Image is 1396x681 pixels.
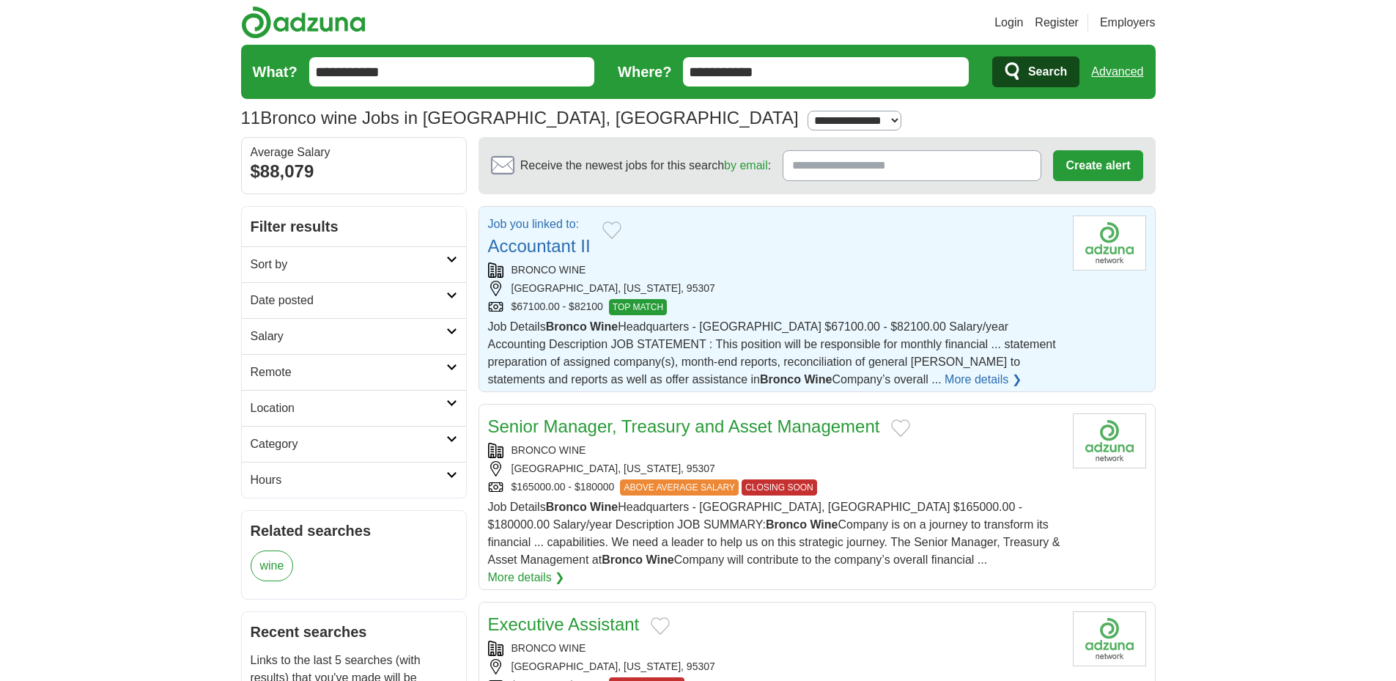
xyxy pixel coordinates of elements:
[1053,150,1142,181] button: Create alert
[1035,14,1079,32] a: Register
[251,147,457,158] div: Average Salary
[251,551,294,581] a: wine
[646,553,674,566] strong: Wine
[891,419,910,437] button: Add to favorite jobs
[242,318,466,354] a: Salary
[945,371,1022,389] a: More details ❯
[251,328,446,345] h2: Salary
[488,281,1061,296] div: [GEOGRAPHIC_DATA], [US_STATE], 95307
[251,256,446,273] h2: Sort by
[251,621,457,643] h2: Recent searches
[994,14,1023,32] a: Login
[242,354,466,390] a: Remote
[602,553,643,566] strong: Bronco
[488,216,591,233] p: Job you linked to:
[251,292,446,309] h2: Date posted
[488,461,1061,476] div: [GEOGRAPHIC_DATA], [US_STATE], 95307
[590,320,618,333] strong: Wine
[253,61,298,83] label: What?
[488,614,640,634] a: Executive Assistant
[242,207,466,246] h2: Filter results
[546,320,587,333] strong: Bronco
[760,373,801,386] strong: Bronco
[1073,413,1146,468] img: Company logo
[251,400,446,417] h2: Location
[1073,611,1146,666] img: Company logo
[488,236,591,256] a: Accountant II
[488,659,1061,674] div: [GEOGRAPHIC_DATA], [US_STATE], 95307
[1091,57,1143,86] a: Advanced
[241,105,261,131] span: 11
[520,157,771,174] span: Receive the newest jobs for this search :
[1100,14,1156,32] a: Employers
[488,443,1061,458] div: BRONCO WINE
[1028,57,1067,86] span: Search
[651,617,670,635] button: Add to favorite jobs
[488,641,1061,656] div: BRONCO WINE
[251,158,457,185] div: $88,079
[488,416,880,436] a: Senior Manager, Treasury and Asset Management
[241,108,799,128] h1: Bronco wine Jobs in [GEOGRAPHIC_DATA], [GEOGRAPHIC_DATA]
[488,569,565,586] a: More details ❯
[620,479,739,496] span: ABOVE AVERAGE SALARY
[242,462,466,498] a: Hours
[241,6,366,39] img: Adzuna logo
[251,520,457,542] h2: Related searches
[488,299,1061,315] div: $67100.00 - $82100
[242,390,466,426] a: Location
[590,501,618,513] strong: Wine
[992,56,1079,87] button: Search
[804,373,832,386] strong: Wine
[251,471,446,489] h2: Hours
[618,61,671,83] label: Where?
[609,299,667,315] span: TOP MATCH
[724,159,768,172] a: by email
[602,221,621,239] button: Add to favorite jobs
[546,501,587,513] strong: Bronco
[251,364,446,381] h2: Remote
[766,518,807,531] strong: Bronco
[251,435,446,453] h2: Category
[488,320,1056,386] span: Job Details Headquarters - [GEOGRAPHIC_DATA] $67100.00 - $82100.00 Salary/year Accounting Descrip...
[488,262,1061,278] div: BRONCO WINE
[488,501,1060,566] span: Job Details Headquarters - [GEOGRAPHIC_DATA], [GEOGRAPHIC_DATA] $165000.00 - $180000.00 Salary/ye...
[242,426,466,462] a: Category
[810,518,838,531] strong: Wine
[742,479,817,496] span: CLOSING SOON
[242,246,466,282] a: Sort by
[242,282,466,318] a: Date posted
[488,479,1061,496] div: $165000.00 - $180000
[1073,216,1146,270] img: Company logo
